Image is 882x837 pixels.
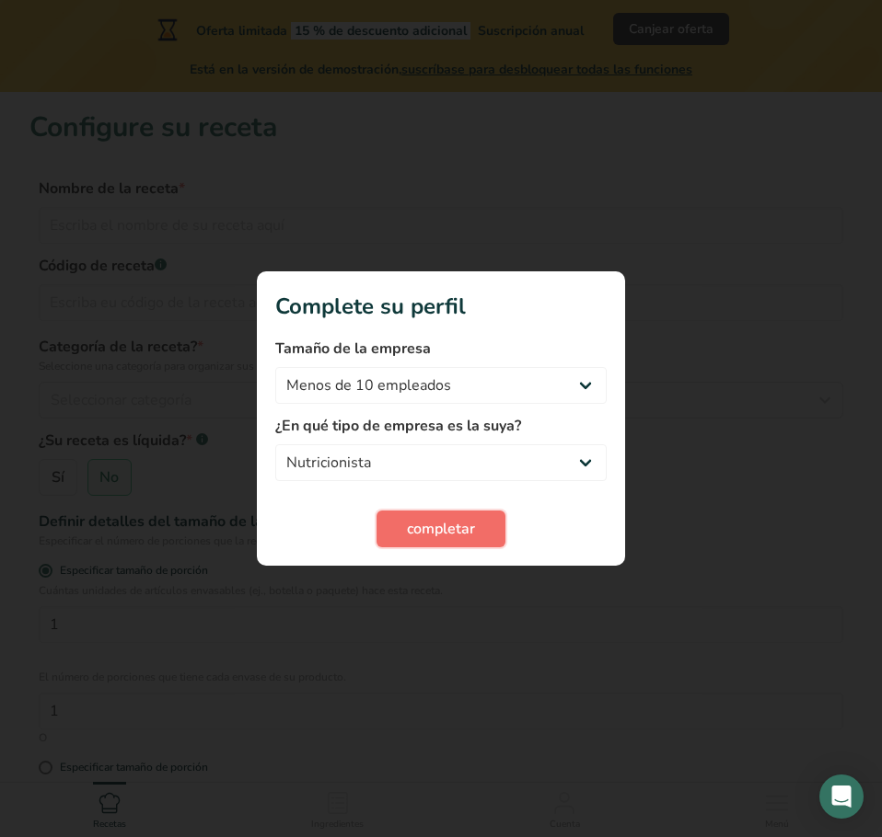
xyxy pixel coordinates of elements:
div: Open Intercom Messenger [819,774,864,819]
h1: Complete su perfil [275,290,607,323]
button: completar [377,510,505,547]
label: Tamaño de la empresa [275,338,607,360]
span: completar [407,518,475,540]
label: ¿En qué tipo de empresa es la suya? [275,415,607,437]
